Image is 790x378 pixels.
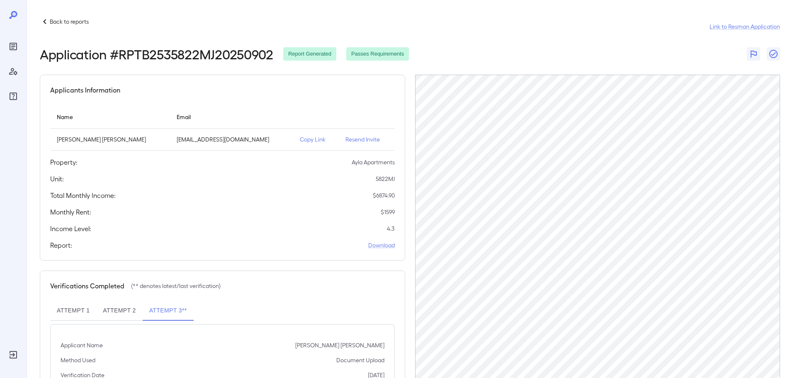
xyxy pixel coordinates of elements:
[283,50,336,58] span: Report Generated
[747,47,760,61] button: Flag Report
[61,356,95,364] p: Method Used
[387,224,395,233] p: 4.3
[61,341,103,349] p: Applicant Name
[50,224,91,234] h5: Income Level:
[376,175,395,183] p: 5822MJ
[336,356,384,364] p: Document Upload
[295,341,384,349] p: [PERSON_NAME] [PERSON_NAME]
[300,135,332,144] p: Copy Link
[50,105,170,129] th: Name
[7,90,20,103] div: FAQ
[170,105,294,129] th: Email
[346,50,409,58] span: Passes Requirements
[7,40,20,53] div: Reports
[50,281,124,291] h5: Verifications Completed
[177,135,287,144] p: [EMAIL_ADDRESS][DOMAIN_NAME]
[143,301,194,321] button: Attempt 3**
[50,240,72,250] h5: Report:
[50,207,91,217] h5: Monthly Rent:
[710,22,780,31] a: Link to Resman Application
[57,135,163,144] p: [PERSON_NAME] [PERSON_NAME]
[373,191,395,200] p: $ 6874.90
[368,241,395,249] a: Download
[50,190,116,200] h5: Total Monthly Income:
[96,301,142,321] button: Attempt 2
[381,208,395,216] p: $ 1599
[50,17,89,26] p: Back to reports
[131,282,221,290] p: (** denotes latest/last verification)
[50,174,64,184] h5: Unit:
[7,348,20,361] div: Log Out
[767,47,780,61] button: Close Report
[7,65,20,78] div: Manage Users
[50,157,78,167] h5: Property:
[50,85,120,95] h5: Applicants Information
[50,105,395,151] table: simple table
[352,158,395,166] p: Ayla Apartments
[50,301,96,321] button: Attempt 1
[40,46,273,61] h2: Application # RPTB2535822MJ20250902
[345,135,388,144] p: Resend Invite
